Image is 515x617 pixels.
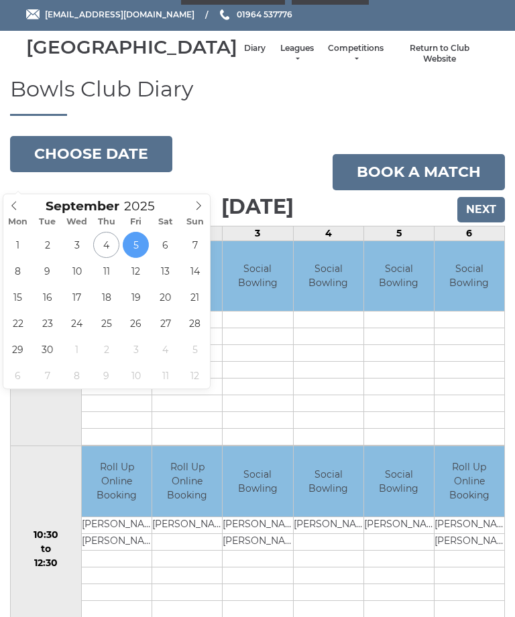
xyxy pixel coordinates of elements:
span: September 8, 2025 [5,258,31,284]
span: September 12, 2025 [123,258,149,284]
span: September 3, 2025 [64,232,90,258]
span: Scroll to increment [46,200,119,213]
span: Thu [92,218,121,226]
span: 01964 537776 [237,9,292,19]
span: October 3, 2025 [123,336,149,362]
span: September 10, 2025 [64,258,90,284]
span: September 29, 2025 [5,336,31,362]
span: October 5, 2025 [182,336,208,362]
span: Sat [151,218,180,226]
a: Email [EMAIL_ADDRESS][DOMAIN_NAME] [26,8,194,21]
span: Mon [3,218,33,226]
td: [PERSON_NAME] [435,533,504,550]
span: September 18, 2025 [93,284,119,310]
button: Choose date [10,136,172,172]
span: September 23, 2025 [34,310,60,336]
td: [PERSON_NAME] [82,533,152,550]
span: September 30, 2025 [34,336,60,362]
td: Social Bowling [364,241,434,312]
td: Social Bowling [435,241,504,312]
td: Roll Up Online Booking [435,446,504,517]
span: October 9, 2025 [93,362,119,389]
span: September 21, 2025 [182,284,208,310]
span: September 28, 2025 [182,310,208,336]
span: September 11, 2025 [93,258,119,284]
a: Return to Club Website [397,43,482,65]
span: September 2, 2025 [34,232,60,258]
a: Book a match [333,154,505,190]
td: 3 [223,226,293,241]
span: September 9, 2025 [34,258,60,284]
span: September 22, 2025 [5,310,31,336]
td: [PERSON_NAME] [223,517,292,533]
span: September 6, 2025 [152,232,178,258]
span: October 7, 2025 [34,362,60,389]
a: Phone us 01964 537776 [218,8,292,21]
span: October 2, 2025 [93,336,119,362]
span: September 17, 2025 [64,284,90,310]
span: October 8, 2025 [64,362,90,389]
td: 6 [434,226,504,241]
td: 4 [293,226,363,241]
td: Social Bowling [364,446,434,517]
span: September 20, 2025 [152,284,178,310]
td: Roll Up Online Booking [82,446,152,517]
td: Social Bowling [294,446,363,517]
span: September 16, 2025 [34,284,60,310]
span: Tue [33,218,62,226]
td: Social Bowling [294,241,363,312]
span: September 24, 2025 [64,310,90,336]
span: October 6, 2025 [5,362,31,389]
span: Fri [121,218,151,226]
td: [PERSON_NAME] [82,517,152,533]
a: Leagues [279,43,314,65]
input: Scroll to increment [119,198,172,214]
span: October 10, 2025 [123,362,149,389]
span: September 19, 2025 [123,284,149,310]
td: [PERSON_NAME] [152,517,222,533]
span: Wed [62,218,92,226]
img: Email [26,9,40,19]
div: [GEOGRAPHIC_DATA] [26,37,237,58]
span: September 15, 2025 [5,284,31,310]
h1: Bowls Club Diary [10,77,505,116]
span: September 26, 2025 [123,310,149,336]
span: September 13, 2025 [152,258,178,284]
span: September 7, 2025 [182,232,208,258]
td: [PERSON_NAME] [294,517,363,533]
a: Competitions [328,43,384,65]
span: September 25, 2025 [93,310,119,336]
input: Next [457,197,505,222]
span: September 27, 2025 [152,310,178,336]
span: [EMAIL_ADDRESS][DOMAIN_NAME] [45,9,194,19]
span: September 5, 2025 [123,232,149,258]
td: Social Bowling [223,446,292,517]
span: October 4, 2025 [152,336,178,362]
td: Social Bowling [223,241,292,312]
a: Diary [244,43,266,54]
span: September 1, 2025 [5,232,31,258]
span: October 1, 2025 [64,336,90,362]
td: [PERSON_NAME] [223,533,292,550]
span: September 4, 2025 [93,232,119,258]
span: September 14, 2025 [182,258,208,284]
td: 5 [363,226,434,241]
td: [PERSON_NAME] [364,517,434,533]
td: [PERSON_NAME] [435,517,504,533]
span: October 12, 2025 [182,362,208,389]
td: Roll Up Online Booking [152,446,222,517]
img: Phone us [220,9,229,20]
span: October 11, 2025 [152,362,178,389]
span: Sun [180,218,210,226]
